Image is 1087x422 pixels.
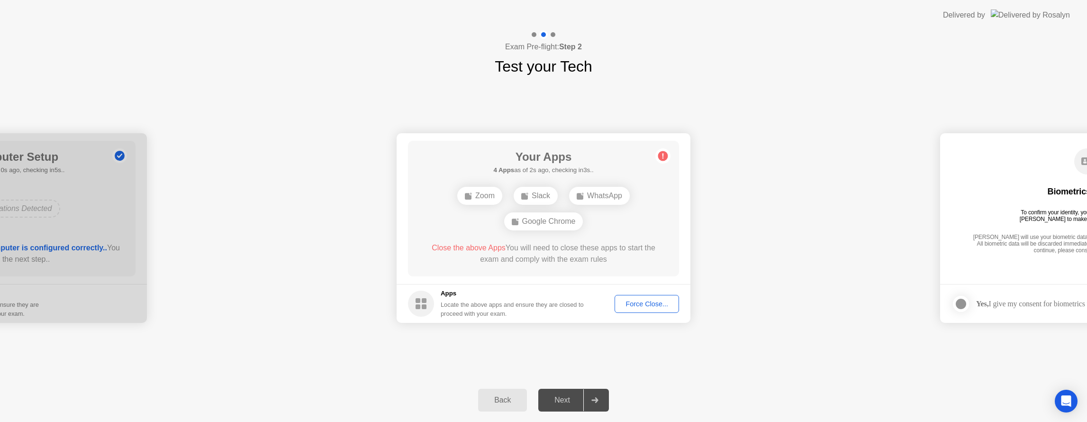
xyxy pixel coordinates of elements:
div: WhatsApp [569,187,630,205]
h5: Apps [441,289,584,298]
img: Delivered by Rosalyn [991,9,1070,20]
button: Next [538,389,609,412]
div: Force Close... [618,300,676,308]
h1: Your Apps [493,148,593,165]
h1: Test your Tech [495,55,592,78]
strong: Yes, [976,300,988,308]
div: You will need to close these apps to start the exam and comply with the exam rules [422,242,666,265]
button: Force Close... [615,295,679,313]
span: Close the above Apps [432,244,506,252]
div: Open Intercom Messenger [1055,390,1078,413]
div: Zoom [457,187,502,205]
h4: Exam Pre-flight: [505,41,582,53]
div: Back [481,396,524,404]
div: Slack [514,187,558,205]
h5: as of 2s ago, checking in3s.. [493,165,593,175]
div: Locate the above apps and ensure they are closed to proceed with your exam. [441,300,584,318]
div: Next [541,396,583,404]
button: Back [478,389,527,412]
b: Step 2 [559,43,582,51]
div: Delivered by [943,9,985,21]
b: 4 Apps [493,166,514,174]
div: Google Chrome [504,212,583,230]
